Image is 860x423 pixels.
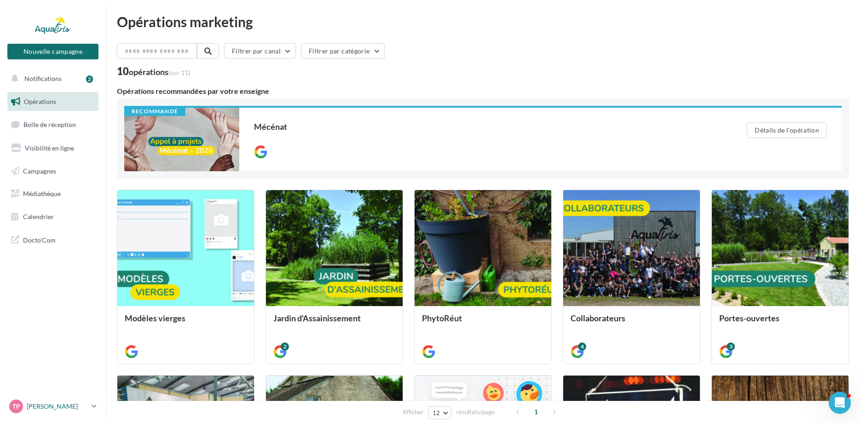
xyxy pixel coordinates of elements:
div: 2 [86,75,93,83]
span: Opérations [24,98,56,105]
a: Docto'Com [6,230,100,249]
span: résultats/page [456,408,495,417]
span: Calendrier [23,213,54,220]
a: Campagnes [6,162,100,181]
div: 2 [281,342,289,351]
button: Filtrer par canal [224,43,296,59]
div: opérations [129,68,190,76]
span: Notifications [24,75,62,82]
span: Boîte de réception [23,121,76,128]
span: Docto'Com [23,234,56,246]
span: 1 [529,405,543,419]
div: Opérations recommandées par votre enseigne [117,87,849,95]
span: (sur 11) [168,69,190,76]
div: Collaborateurs [571,313,693,332]
a: Opérations [6,92,100,111]
span: TP [12,402,20,411]
span: Médiathèque [23,190,61,197]
div: Mécénat [254,122,710,131]
div: Modèles vierges [125,313,247,332]
span: 12 [433,409,440,417]
p: [PERSON_NAME] [27,402,88,411]
button: Nouvelle campagne [7,44,98,59]
div: Portes-ouvertes [719,313,841,332]
div: Recommandé [124,108,185,116]
a: TP [PERSON_NAME] [7,398,98,415]
div: Jardin d'Assainissement [273,313,395,332]
div: 3 [727,342,735,351]
div: 4 [578,342,586,351]
button: Détails de l'opération [747,122,827,138]
button: Filtrer par catégorie [301,43,385,59]
button: 12 [428,406,452,419]
div: 10 [117,66,190,76]
span: Afficher [403,408,423,417]
a: Visibilité en ligne [6,139,100,158]
span: Campagnes [23,167,56,174]
a: Médiathèque [6,184,100,203]
iframe: Intercom live chat [829,392,851,414]
button: Notifications 2 [6,69,97,88]
a: Calendrier [6,207,100,226]
span: Visibilité en ligne [25,144,74,152]
div: PhytoRéut [422,313,544,332]
div: Opérations marketing [117,15,849,29]
a: Boîte de réception [6,115,100,134]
